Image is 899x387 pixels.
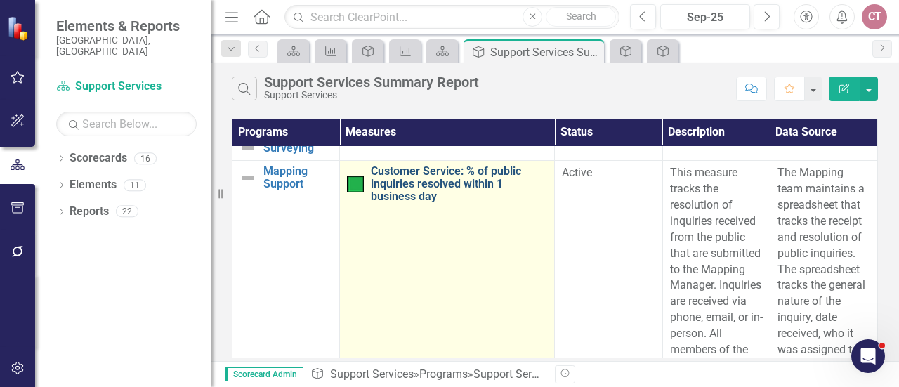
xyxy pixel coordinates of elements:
img: ClearPoint Strategy [7,15,32,40]
iframe: Intercom live chat [851,339,885,373]
a: Elements [70,177,117,193]
td: Double-Click to Edit Right Click for Context Menu [232,135,340,161]
img: On Target [347,176,364,192]
a: Customer Service: % of public inquiries resolved within 1 business day [371,165,547,202]
div: 16 [134,152,157,164]
div: Support Services Summary Report [490,44,601,61]
button: CT [862,4,887,29]
a: Support Services [56,79,197,95]
span: Search [566,11,596,22]
input: Search Below... [56,112,197,136]
div: 22 [116,206,138,218]
div: » » [310,367,544,383]
div: Sep-25 [665,9,745,26]
div: Support Services Summary Report [473,367,643,381]
small: [GEOGRAPHIC_DATA], [GEOGRAPHIC_DATA] [56,34,197,58]
a: Surveying [263,142,332,155]
div: Support Services Summary Report [264,74,479,90]
a: Mapping Support [263,165,332,190]
img: Not Defined [239,139,256,156]
span: Scorecard Admin [225,367,303,381]
div: Support Services [264,90,479,100]
a: Programs [419,367,468,381]
img: Not Defined [239,169,256,186]
input: Search ClearPoint... [284,5,619,29]
a: Support Services [330,367,414,381]
p: The Mapping team maintains a spreadsheet that tracks the receipt and resolution of public inquiri... [777,165,870,374]
div: 11 [124,179,146,191]
span: Elements & Reports [56,18,197,34]
p: Active [562,165,655,181]
a: Scorecards [70,150,127,166]
button: Search [546,7,616,27]
a: Reports [70,204,109,220]
button: Sep-25 [660,4,750,29]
